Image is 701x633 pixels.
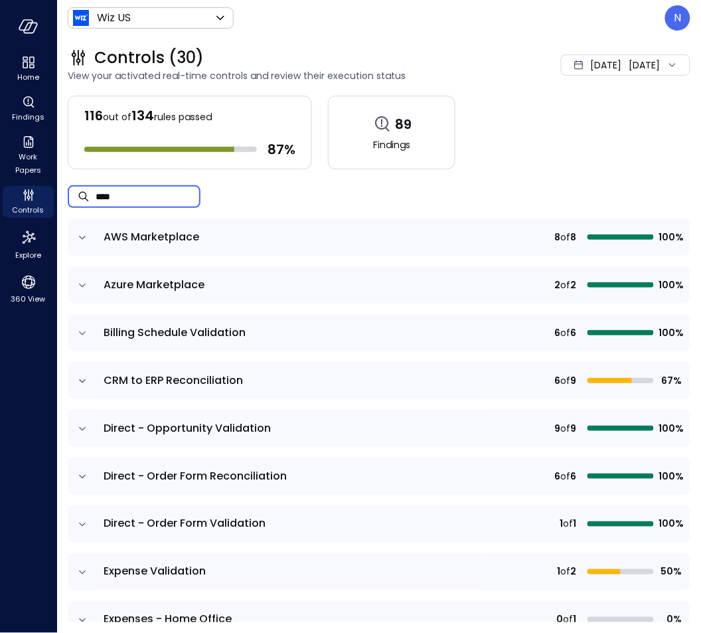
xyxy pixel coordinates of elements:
[555,373,561,388] span: 6
[104,325,246,340] span: Billing Schedule Validation
[84,106,103,125] span: 116
[659,469,682,484] span: 100%
[571,421,577,436] span: 9
[104,420,271,436] span: Direct - Opportunity Validation
[674,10,682,26] p: N
[76,518,89,531] button: expand row
[3,186,54,218] div: Controls
[659,230,682,244] span: 100%
[76,279,89,292] button: expand row
[104,612,232,627] span: Expenses - Home Office
[94,47,204,68] span: Controls (30)
[561,230,571,244] span: of
[68,68,478,83] span: View your activated real-time controls and review their execution status
[659,373,682,388] span: 67%
[659,278,682,292] span: 100%
[659,565,682,579] span: 50%
[571,230,577,244] span: 8
[76,375,89,388] button: expand row
[659,612,682,627] span: 0%
[555,469,561,484] span: 6
[97,10,131,26] p: Wiz US
[131,106,154,125] span: 134
[665,5,690,31] div: Noy Vadai
[555,421,561,436] span: 9
[73,10,89,26] img: Icon
[103,110,131,124] span: out of
[3,133,54,178] div: Work Papers
[154,110,212,124] span: rules passed
[328,96,455,169] a: 89Findings
[561,278,571,292] span: of
[11,292,46,306] span: 360 View
[104,373,243,388] span: CRM to ERP Reconciliation
[8,150,48,177] span: Work Papers
[659,517,682,531] span: 100%
[571,325,577,340] span: 6
[564,517,574,531] span: of
[15,248,41,262] span: Explore
[564,612,574,627] span: of
[561,325,571,340] span: of
[104,468,287,484] span: Direct - Order Form Reconciliation
[574,517,577,531] span: 1
[13,203,44,217] span: Controls
[561,565,571,579] span: of
[561,421,571,436] span: of
[571,565,577,579] span: 2
[104,564,206,579] span: Expense Validation
[558,565,561,579] span: 1
[557,612,564,627] span: 0
[104,229,199,244] span: AWS Marketplace
[373,137,410,152] span: Findings
[574,612,577,627] span: 1
[555,230,561,244] span: 8
[555,325,561,340] span: 6
[76,422,89,436] button: expand row
[659,421,682,436] span: 100%
[555,278,561,292] span: 2
[3,53,54,85] div: Home
[268,141,295,158] span: 87 %
[17,70,39,84] span: Home
[591,58,622,72] span: [DATE]
[3,271,54,307] div: 360 View
[3,226,54,263] div: Explore
[12,110,44,124] span: Findings
[76,566,89,579] button: expand row
[560,517,564,531] span: 1
[561,373,571,388] span: of
[104,516,266,531] span: Direct - Order Form Validation
[571,278,577,292] span: 2
[571,373,577,388] span: 9
[76,327,89,340] button: expand row
[76,470,89,484] button: expand row
[396,116,412,133] span: 89
[76,614,89,627] button: expand row
[561,469,571,484] span: of
[571,469,577,484] span: 6
[76,231,89,244] button: expand row
[104,277,204,292] span: Azure Marketplace
[3,93,54,125] div: Findings
[659,325,682,340] span: 100%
